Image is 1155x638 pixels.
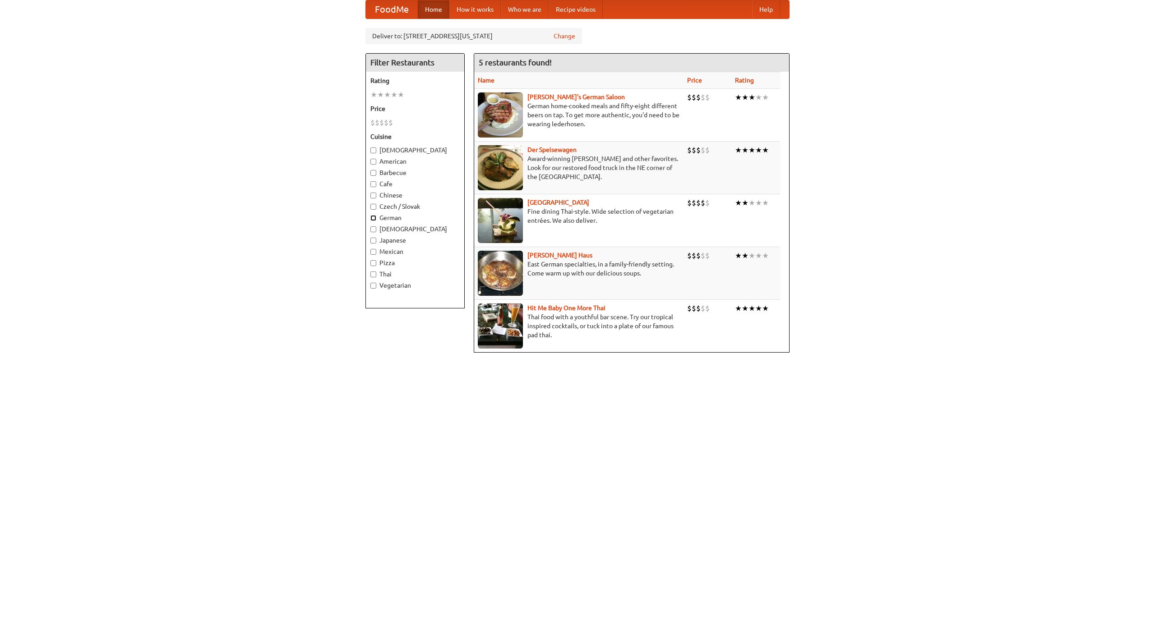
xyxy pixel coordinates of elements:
input: Chinese [370,193,376,198]
li: $ [692,145,696,155]
a: FoodMe [366,0,418,18]
label: German [370,213,460,222]
input: [DEMOGRAPHIC_DATA] [370,147,376,153]
li: $ [687,198,692,208]
b: Hit Me Baby One More Thai [527,304,605,312]
input: Pizza [370,260,376,266]
a: Help [752,0,780,18]
label: Mexican [370,247,460,256]
h5: Price [370,104,460,113]
p: Thai food with a youthful bar scene. Try our tropical inspired cocktails, or tuck into a plate of... [478,312,680,340]
li: $ [388,118,393,128]
label: Barbecue [370,168,460,177]
li: $ [701,92,705,102]
label: Vegetarian [370,281,460,290]
li: ★ [762,303,769,313]
li: $ [705,303,710,313]
h5: Cuisine [370,132,460,141]
b: [PERSON_NAME]'s German Saloon [527,93,625,101]
li: ★ [735,251,742,261]
label: Czech / Slovak [370,202,460,211]
li: $ [705,198,710,208]
img: babythai.jpg [478,303,523,349]
a: Home [418,0,449,18]
input: Barbecue [370,170,376,176]
li: ★ [742,145,748,155]
p: German home-cooked meals and fifty-eight different beers on tap. To get more authentic, you'd nee... [478,101,680,129]
li: ★ [742,198,748,208]
a: [PERSON_NAME] Haus [527,252,592,259]
li: ★ [755,198,762,208]
input: [DEMOGRAPHIC_DATA] [370,226,376,232]
input: Mexican [370,249,376,255]
a: How it works [449,0,501,18]
img: esthers.jpg [478,92,523,138]
label: Chinese [370,191,460,200]
li: $ [701,303,705,313]
input: Japanese [370,238,376,243]
b: [GEOGRAPHIC_DATA] [527,199,589,206]
li: ★ [762,251,769,261]
li: $ [696,145,701,155]
li: ★ [762,92,769,102]
ng-pluralize: 5 restaurants found! [479,58,552,67]
li: $ [701,145,705,155]
li: ★ [755,145,762,155]
li: ★ [377,90,384,100]
li: ★ [735,303,742,313]
li: $ [379,118,384,128]
a: Price [687,77,702,84]
li: $ [687,92,692,102]
li: $ [692,303,696,313]
label: Pizza [370,258,460,267]
h4: Filter Restaurants [366,54,464,72]
li: $ [705,251,710,261]
img: kohlhaus.jpg [478,251,523,296]
li: ★ [370,90,377,100]
img: speisewagen.jpg [478,145,523,190]
li: $ [696,92,701,102]
li: ★ [397,90,404,100]
li: ★ [384,90,391,100]
li: ★ [762,198,769,208]
li: $ [692,251,696,261]
li: ★ [755,92,762,102]
label: Thai [370,270,460,279]
li: ★ [755,303,762,313]
p: East German specialties, in a family-friendly setting. Come warm up with our delicious soups. [478,260,680,278]
input: Thai [370,271,376,277]
li: $ [384,118,388,128]
li: $ [687,251,692,261]
li: ★ [735,145,742,155]
li: $ [696,198,701,208]
a: Recipe videos [549,0,603,18]
li: $ [375,118,379,128]
li: ★ [762,145,769,155]
a: Name [478,77,494,84]
li: $ [705,92,710,102]
li: $ [701,251,705,261]
li: ★ [391,90,397,100]
a: Who we are [501,0,549,18]
input: German [370,215,376,221]
li: ★ [748,145,755,155]
li: ★ [748,303,755,313]
h5: Rating [370,76,460,85]
label: Japanese [370,236,460,245]
li: $ [687,303,692,313]
label: American [370,157,460,166]
a: Change [554,32,575,41]
li: $ [687,145,692,155]
label: [DEMOGRAPHIC_DATA] [370,146,460,155]
li: ★ [742,303,748,313]
img: satay.jpg [478,198,523,243]
li: ★ [735,198,742,208]
label: Cafe [370,179,460,188]
li: ★ [742,251,748,261]
li: ★ [748,92,755,102]
p: Fine dining Thai-style. Wide selection of vegetarian entrées. We also deliver. [478,207,680,225]
a: Der Speisewagen [527,146,577,153]
p: Award-winning [PERSON_NAME] and other favorites. Look for our restored food truck in the NE corne... [478,154,680,181]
